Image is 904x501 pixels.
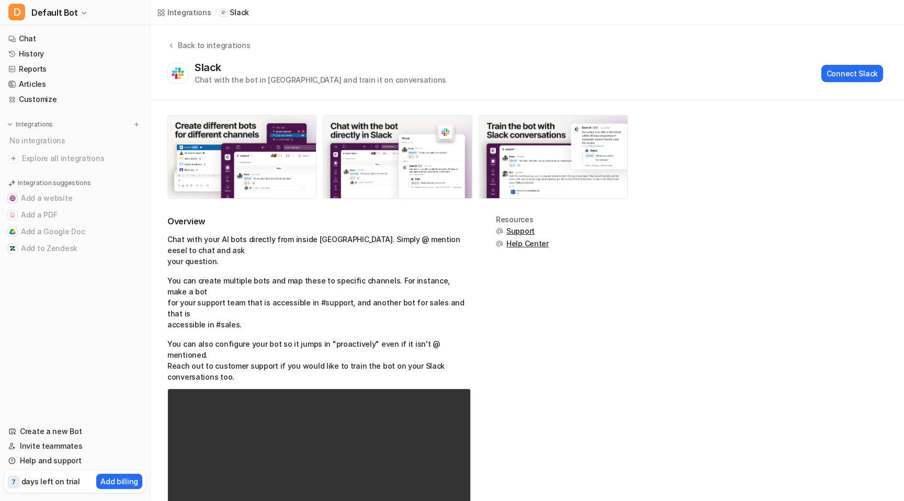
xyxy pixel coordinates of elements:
div: No integrations [6,132,146,149]
button: Add billing [96,474,142,489]
p: days left on trial [21,476,80,487]
a: Integrations [157,7,211,18]
button: Connect Slack [821,65,883,82]
img: support.svg [496,227,503,235]
div: Back to integrations [175,40,250,51]
p: Chat with your AI bots directly from inside [GEOGRAPHIC_DATA]. Simply @ mention eesel to chat and... [167,234,471,267]
div: Chat with the bot in [GEOGRAPHIC_DATA] and train it on conversations [195,74,446,85]
img: Add a PDF [9,212,16,218]
p: Slack [230,7,249,18]
p: Integration suggestions [18,178,91,188]
button: Integrations [4,119,56,130]
p: Integrations [16,120,53,129]
h2: Overview [167,215,471,227]
span: Explore all integrations [22,150,142,167]
a: Invite teammates [4,439,146,453]
button: Support [496,226,549,236]
p: Add billing [100,476,138,487]
button: Back to integrations [167,40,250,61]
img: Slack icon [221,9,226,16]
a: Slack iconSlack [219,7,249,18]
p: You can also configure your bot so it jumps in "proactively" even if it isn't @ mentioned. Reach ... [167,338,471,382]
span: Support [506,226,535,236]
span: / [214,8,217,17]
a: Explore all integrations [4,151,146,166]
div: Integrations [167,7,211,18]
img: Add a website [9,195,16,201]
img: Add a Google Doc [9,229,16,235]
p: You can create multiple bots and map these to specific channels. For instance, make a bot for you... [167,275,471,330]
a: Create a new Bot [4,424,146,439]
a: Chat [4,31,146,46]
span: Help Center [506,238,549,249]
a: History [4,47,146,61]
img: expand menu [6,121,14,128]
img: Add to Zendesk [9,245,16,252]
div: Resources [496,215,549,224]
img: explore all integrations [8,153,19,164]
span: Default Bot [31,5,78,20]
button: Add a websiteAdd a website [4,190,146,207]
img: Slack logo [170,64,186,83]
a: Articles [4,77,146,92]
a: Reports [4,62,146,76]
button: Add to ZendeskAdd to Zendesk [4,240,146,257]
span: D [8,4,25,20]
img: support.svg [496,240,503,247]
button: Add a Google DocAdd a Google Doc [4,223,146,240]
a: Customize [4,92,146,107]
a: Help and support [4,453,146,468]
div: Slack [195,61,225,74]
button: Help Center [496,238,549,249]
img: menu_add.svg [133,121,140,128]
p: 7 [12,477,16,487]
button: Add a PDFAdd a PDF [4,207,146,223]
